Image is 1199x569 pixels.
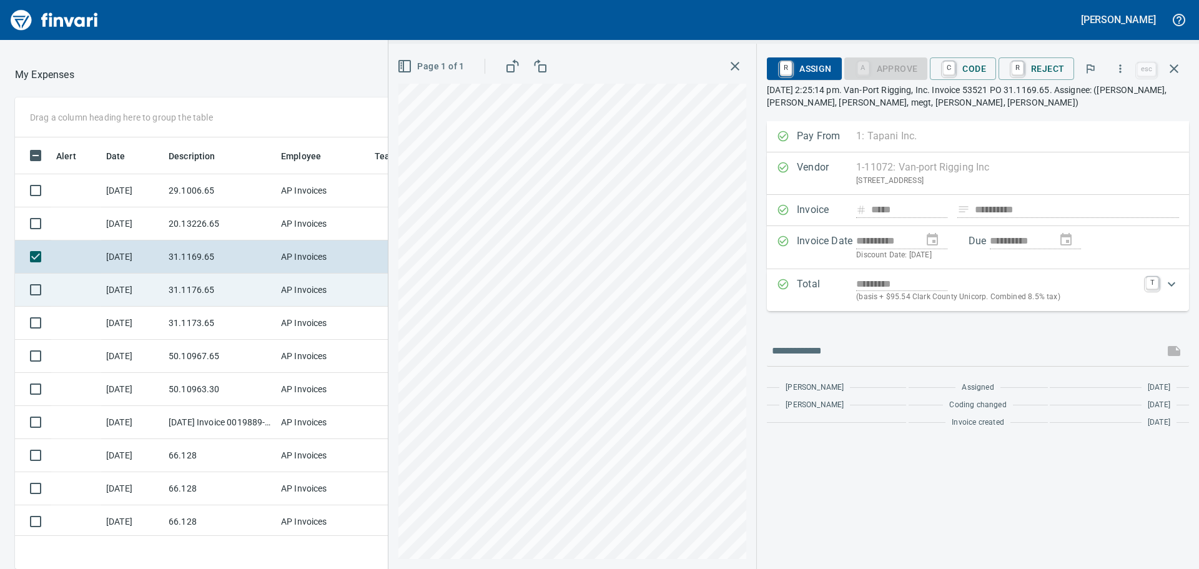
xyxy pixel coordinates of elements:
a: R [1012,61,1024,75]
span: Invoice created [952,417,1004,429]
p: (basis + $95.54 Clark County Unicorp. Combined 8.5% tax) [856,291,1138,304]
td: AP Invoices [276,340,370,373]
button: More [1107,55,1134,82]
span: [DATE] [1148,417,1170,429]
span: Employee [281,149,337,164]
span: [PERSON_NAME] [786,382,844,394]
td: 31.1176.65 [164,274,276,307]
button: RAssign [767,57,841,80]
button: [PERSON_NAME] [1078,10,1159,29]
td: 66.128 [164,439,276,472]
span: Date [106,149,142,164]
td: [DATE] [101,439,164,472]
span: Reject [1009,58,1064,79]
span: Close invoice [1134,54,1189,84]
td: [DATE] [101,340,164,373]
span: Page 1 of 1 [400,59,464,74]
a: C [943,61,955,75]
p: My Expenses [15,67,74,82]
span: [PERSON_NAME] [786,399,844,412]
td: AP Invoices [276,307,370,340]
td: [DATE] [101,406,164,439]
td: AP Invoices [276,406,370,439]
span: Code [940,58,986,79]
button: Page 1 of 1 [395,55,469,78]
td: 29.1006.65 [164,174,276,207]
button: RReject [999,57,1074,80]
td: 66.128 [164,472,276,505]
td: [DATE] [101,307,164,340]
button: Flag [1077,55,1104,82]
span: Team [375,149,398,164]
span: This records your message into the invoice and notifies anyone mentioned [1159,336,1189,366]
span: Assigned [962,382,994,394]
p: Total [797,277,856,304]
td: [DATE] Invoice 0019889-IN from Highway Specialties LLC (1-10458) [164,406,276,439]
p: [DATE] 2:25:14 pm. Van-Port Rigging, Inc. Invoice 53521 PO 31.1169.65. Assignee: ([PERSON_NAME], ... [767,84,1189,109]
td: AP Invoices [276,174,370,207]
span: Coding changed [949,399,1006,412]
span: [DATE] [1148,399,1170,412]
td: [DATE] [101,472,164,505]
td: AP Invoices [276,439,370,472]
td: [DATE] [101,373,164,406]
span: Description [169,149,215,164]
td: 31.1169.65 [164,240,276,274]
td: [DATE] [101,174,164,207]
span: Employee [281,149,321,164]
span: Alert [56,149,92,164]
td: AP Invoices [276,505,370,538]
span: Description [169,149,232,164]
p: Drag a column heading here to group the table [30,111,213,124]
a: esc [1137,62,1156,76]
span: Assign [777,58,831,79]
td: 50.10963.30 [164,373,276,406]
td: AP Invoices [276,472,370,505]
button: CCode [930,57,996,80]
td: [DATE] [101,207,164,240]
div: Coding Required [844,62,928,73]
td: [DATE] [101,240,164,274]
h5: [PERSON_NAME] [1081,13,1156,26]
span: Date [106,149,126,164]
td: 31.1173.65 [164,307,276,340]
td: AP Invoices [276,274,370,307]
div: Expand [767,269,1189,311]
a: T [1146,277,1158,289]
td: 20.13226.65 [164,207,276,240]
td: AP Invoices [276,207,370,240]
td: 50.10967.65 [164,340,276,373]
span: [DATE] [1148,382,1170,394]
a: R [780,61,792,75]
td: [DATE] [101,505,164,538]
span: Alert [56,149,76,164]
td: [DATE] [101,274,164,307]
nav: breadcrumb [15,67,74,82]
span: Team [375,149,414,164]
td: AP Invoices [276,240,370,274]
td: 66.128 [164,505,276,538]
img: Finvari [7,5,101,35]
td: AP Invoices [276,373,370,406]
